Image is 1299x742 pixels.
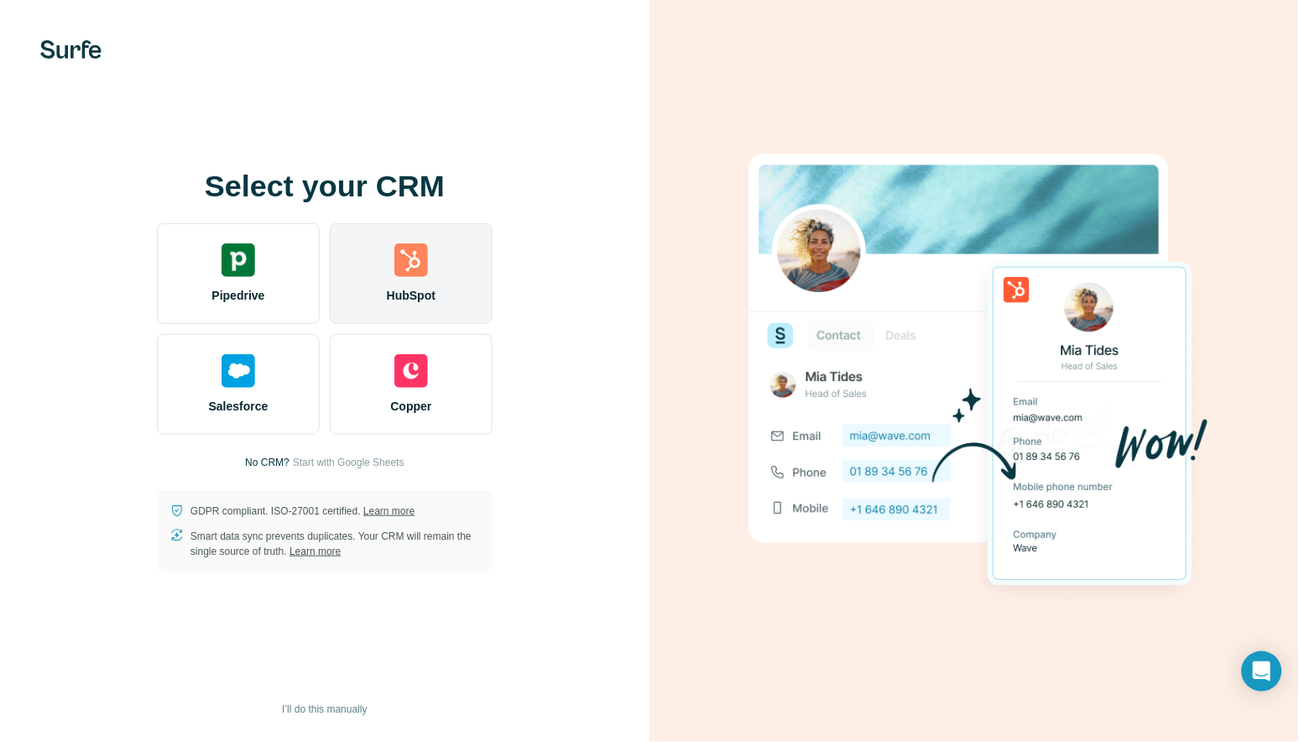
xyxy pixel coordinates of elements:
[394,243,428,277] img: hubspot's logo
[391,398,432,415] span: Copper
[290,546,341,557] a: Learn more
[190,529,479,559] p: Smart data sync prevents duplicates. Your CRM will remain the single source of truth.
[222,354,255,388] img: salesforce's logo
[739,128,1209,614] img: HUBSPOT image
[190,504,415,519] p: GDPR compliant. ISO-27001 certified.
[222,243,255,277] img: pipedrive's logo
[394,354,428,388] img: copper's logo
[40,40,102,59] img: Surfe's logo
[1242,651,1282,692] div: Open Intercom Messenger
[270,697,378,722] button: I’ll do this manually
[387,287,436,304] span: HubSpot
[282,702,367,717] span: I’ll do this manually
[211,287,264,304] span: Pipedrive
[209,398,269,415] span: Salesforce
[293,455,404,470] button: Start with Google Sheets
[363,505,415,517] a: Learn more
[245,455,290,470] p: No CRM?
[157,170,493,203] h1: Select your CRM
